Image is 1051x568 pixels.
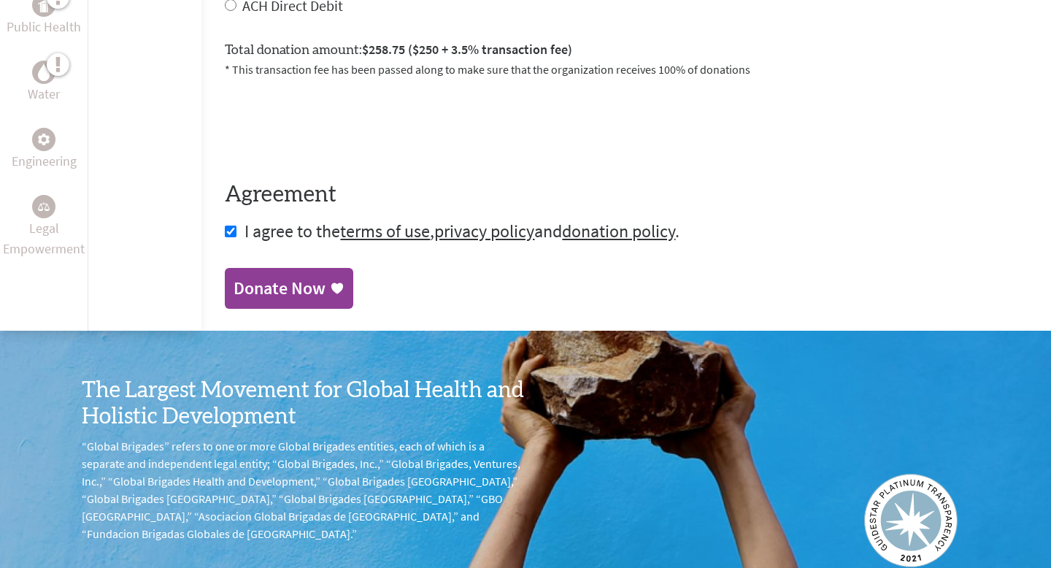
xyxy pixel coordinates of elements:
a: donation policy [562,220,675,242]
h4: Agreement [225,182,1028,208]
div: Donate Now [234,277,326,300]
a: Legal EmpowermentLegal Empowerment [3,195,85,259]
a: terms of use [340,220,430,242]
p: Public Health [7,17,81,37]
a: WaterWater [28,61,60,104]
p: * This transaction fee has been passed along to make sure that the organization receives 100% of ... [225,61,1028,78]
div: Water [32,61,55,84]
img: Guidestar 2019 [864,474,958,567]
img: Legal Empowerment [38,202,50,211]
a: Donate Now [225,268,353,309]
a: privacy policy [434,220,534,242]
p: “Global Brigades” refers to one or more Global Brigades entities, each of which is a separate and... [82,437,525,542]
h3: The Largest Movement for Global Health and Holistic Development [82,377,525,430]
a: EngineeringEngineering [12,128,77,172]
p: Water [28,84,60,104]
img: Water [38,64,50,80]
p: Legal Empowerment [3,218,85,259]
p: Engineering [12,151,77,172]
div: Engineering [32,128,55,151]
label: Total donation amount: [225,39,572,61]
iframe: reCAPTCHA [225,96,447,153]
div: Legal Empowerment [32,195,55,218]
img: Engineering [38,133,50,145]
span: $258.75 ($250 + 3.5% transaction fee) [362,41,572,58]
span: I agree to the , and . [245,220,680,242]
